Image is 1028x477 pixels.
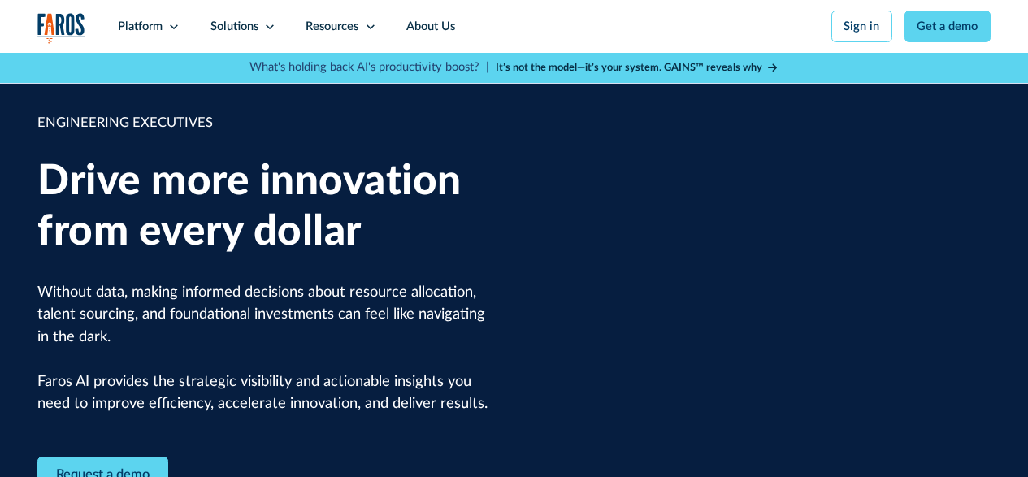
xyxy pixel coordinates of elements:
div: ENGINEERING EXECUTIVES [37,113,492,133]
img: Logo of the analytics and reporting company Faros. [37,13,85,44]
a: It’s not the model—it’s your system. GAINS™ reveals why [496,60,779,76]
a: Sign in [831,11,892,42]
strong: It’s not the model—it’s your system. GAINS™ reveals why [496,63,762,72]
h1: Drive more innovation from every dollar [37,157,492,257]
a: home [37,13,85,44]
div: Platform [118,18,163,36]
div: Resources [306,18,358,36]
p: Without data, making informed decisions about resource allocation, talent sourcing, and foundatio... [37,281,492,415]
div: Solutions [210,18,258,36]
p: What's holding back AI's productivity boost? | [249,59,489,76]
a: Get a demo [904,11,991,42]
